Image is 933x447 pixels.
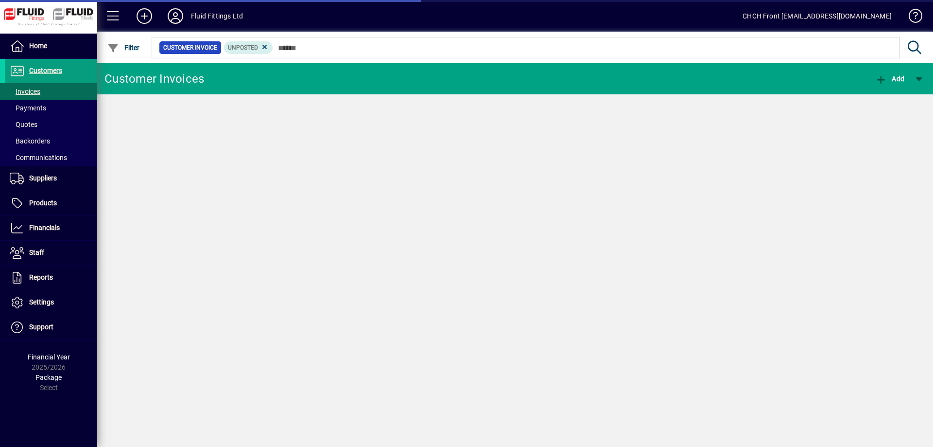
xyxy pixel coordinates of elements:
span: Quotes [10,121,37,128]
div: CHCH Front [EMAIL_ADDRESS][DOMAIN_NAME] [743,8,892,24]
a: Communications [5,149,97,166]
div: Customer Invoices [104,71,204,87]
span: Payments [10,104,46,112]
span: Backorders [10,137,50,145]
a: Support [5,315,97,340]
span: Unposted [228,44,258,51]
a: Suppliers [5,166,97,191]
span: Package [35,374,62,381]
button: Profile [160,7,191,25]
span: Filter [107,44,140,52]
span: Products [29,199,57,207]
a: Home [5,34,97,58]
a: Reports [5,266,97,290]
span: Staff [29,249,44,256]
button: Filter [105,39,142,56]
a: Financials [5,216,97,240]
span: Reports [29,273,53,281]
div: Fluid Fittings Ltd [191,8,243,24]
a: Staff [5,241,97,265]
a: Quotes [5,116,97,133]
span: Invoices [10,88,40,95]
button: Add [129,7,160,25]
a: Backorders [5,133,97,149]
span: Communications [10,154,67,161]
span: Add [875,75,904,83]
span: Customers [29,67,62,74]
span: Support [29,323,53,331]
a: Products [5,191,97,215]
a: Invoices [5,83,97,100]
span: Customer Invoice [163,43,217,53]
button: Add [873,70,907,88]
span: Settings [29,298,54,306]
mat-chip: Customer Invoice Status: Unposted [224,41,273,54]
a: Payments [5,100,97,116]
span: Financials [29,224,60,232]
a: Knowledge Base [901,2,921,34]
span: Home [29,42,47,50]
span: Financial Year [28,353,70,361]
a: Settings [5,290,97,315]
span: Suppliers [29,174,57,182]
